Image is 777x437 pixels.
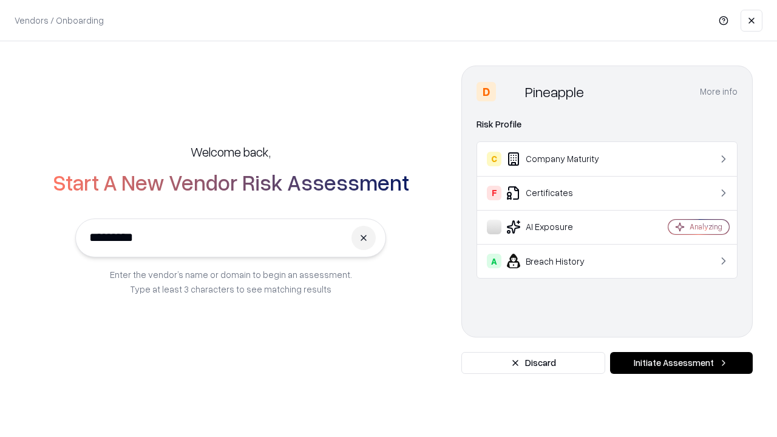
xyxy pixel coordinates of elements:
[487,254,501,268] div: A
[700,81,738,103] button: More info
[53,170,409,194] h2: Start A New Vendor Risk Assessment
[610,352,753,374] button: Initiate Assessment
[487,254,632,268] div: Breach History
[461,352,605,374] button: Discard
[477,117,738,132] div: Risk Profile
[690,222,722,232] div: Analyzing
[487,152,501,166] div: C
[110,267,352,296] p: Enter the vendor’s name or domain to begin an assessment. Type at least 3 characters to see match...
[501,82,520,101] img: Pineapple
[487,186,501,200] div: F
[191,143,271,160] h5: Welcome back,
[525,82,584,101] div: Pineapple
[487,186,632,200] div: Certificates
[487,220,632,234] div: AI Exposure
[15,14,104,27] p: Vendors / Onboarding
[487,152,632,166] div: Company Maturity
[477,82,496,101] div: D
